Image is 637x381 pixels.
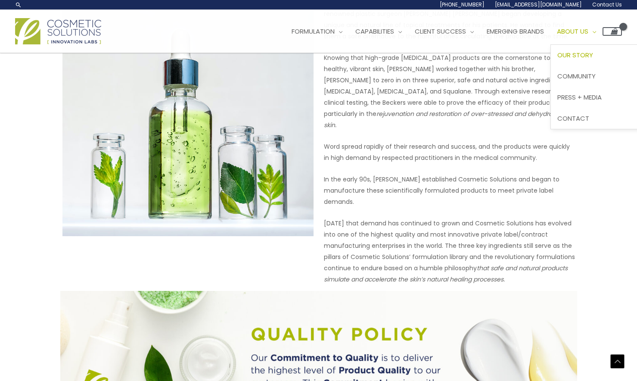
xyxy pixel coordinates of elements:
a: Client Success [408,19,480,44]
span: Contact Us [592,1,622,8]
span: [EMAIL_ADDRESS][DOMAIN_NAME] [495,1,582,8]
p: Word spread rapidly of their research and success, and the products were quickly in high demand b... [324,141,575,163]
a: About Us [550,19,603,44]
span: Contact [557,114,589,123]
nav: Site Navigation [279,19,622,44]
span: About Us [557,27,588,36]
img: Cosmetic Solutions Logo [15,18,101,44]
span: Press + Media [557,93,602,102]
span: Client Success [415,27,466,36]
a: Capabilities [349,19,408,44]
em: rejuvenation and restoration of over-stressed and dehydrated skin. [324,109,562,129]
span: Emerging Brands [487,27,544,36]
a: View Shopping Cart, empty [603,27,622,36]
span: Capabilities [355,27,394,36]
a: Search icon link [15,1,22,8]
a: Formulation [285,19,349,44]
span: Formulation [292,27,335,36]
a: Emerging Brands [480,19,550,44]
p: Knowing that high-grade [MEDICAL_DATA] products are the cornerstone to healthy, vibrant skin, [PE... [324,52,575,131]
span: Our Story [557,50,593,59]
p: In the early 90s, [PERSON_NAME] established Cosmetic Solutions and began to manufacture these sci... [324,174,575,207]
em: that safe and natural products simulate and accelerate the skin’s natural healing processes. [324,264,568,284]
span: [PHONE_NUMBER] [440,1,485,8]
span: Community [557,72,596,81]
p: [DATE] that demand has continued to grown and Cosmetic Solutions has evolved into one of the high... [324,218,575,285]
